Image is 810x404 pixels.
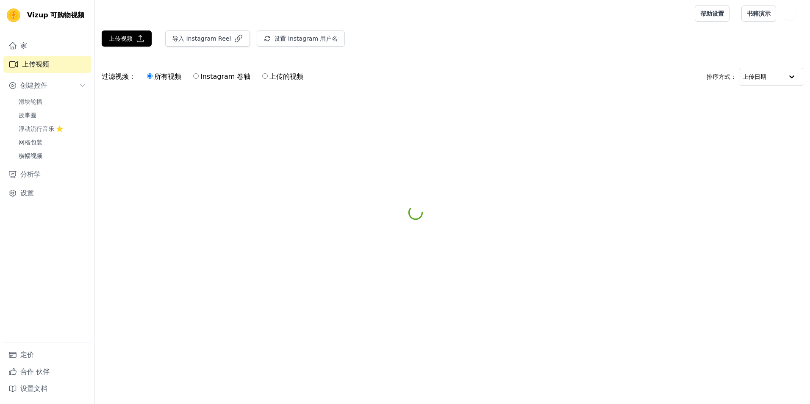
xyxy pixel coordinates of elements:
[3,37,91,54] a: 家
[172,34,231,43] font: 导入 Instagram Reel
[3,380,91,397] a: 设置文档
[3,56,91,73] a: 上传视频
[741,6,776,22] a: 书籍演示
[695,6,730,22] a: 帮助设置
[14,109,91,121] a: 故事圈
[262,73,268,79] input: 上传的视频
[22,59,49,69] font: 上传视频
[102,30,152,47] button: 上传视频
[14,136,91,148] a: 网格包装
[19,125,63,133] span: 浮动流行音乐 ⭐
[269,72,303,80] font: 上传的视频
[165,30,250,47] button: 导入 Instagram Reel
[20,350,34,360] font: 定价
[102,72,136,82] font: 过滤视频：
[3,363,91,380] a: 合作 伙伴
[20,188,34,198] font: 设置
[193,73,199,79] input: Instagram 卷轴
[19,97,42,106] span: 滑块轮播
[14,123,91,135] a: 浮动流行音乐 ⭐
[3,185,91,202] a: 设置
[20,384,47,394] font: 设置文档
[3,166,91,183] a: 分析学
[20,367,50,377] font: 合作 伙伴
[14,150,91,162] a: 横幅视频
[14,96,91,108] a: 滑块轮播
[200,72,250,80] font: Instagram 卷轴
[20,169,41,180] font: 分析学
[154,72,181,80] font: 所有视频
[3,346,91,363] a: 定价
[20,80,47,91] span: 创建控件
[20,41,27,51] font: 家
[19,138,42,147] span: 网格包装
[147,73,153,79] input: 所有视频
[19,111,36,119] span: 故事圈
[19,152,42,160] span: 横幅视频
[707,72,736,81] font: 排序方式：
[109,34,133,43] font: 上传视频
[3,77,91,94] button: 创建控件
[274,34,338,43] font: 设置 Instagram 用户名
[257,30,345,47] button: 设置 Instagram 用户名
[7,8,20,22] img: 可视化
[27,10,84,20] span: Vizup 可购物视频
